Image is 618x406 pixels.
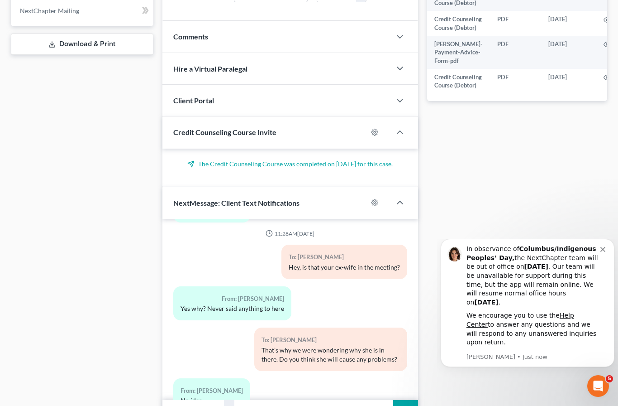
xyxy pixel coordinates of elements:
[173,159,407,169] p: The Credit Counseling Course was completed on [DATE] for this case.
[173,198,299,207] span: NextMessage: Client Text Notifications
[29,114,163,122] p: Message from Emma, sent Just now
[29,5,163,112] div: Message content
[427,36,490,69] td: [PERSON_NAME]-Payment-Advice-Form-pdf
[10,8,25,22] img: Profile image for Emma
[289,263,400,272] div: Hey, is that your ex-wife in the meeting?
[541,36,596,69] td: [DATE]
[606,375,613,382] span: 5
[261,346,400,364] div: That’s why we were wondering why she is in there. Do you think she will cause any problems?
[261,335,400,345] div: To: [PERSON_NAME]
[289,252,400,262] div: To: [PERSON_NAME]
[29,72,137,89] a: Help Center
[427,11,490,36] td: Credit Counseling Course (Debtor)
[173,230,407,237] div: 11:28AM[DATE]
[29,6,159,22] b: Columbus/Indigenous Peoples’ Day,
[427,69,490,94] td: Credit Counseling Course (Debtor)
[490,69,541,94] td: PDF
[541,11,596,36] td: [DATE]
[490,11,541,36] td: PDF
[541,69,596,94] td: [DATE]
[173,32,208,41] span: Comments
[181,386,243,396] div: From: [PERSON_NAME]
[181,396,243,405] div: No idea
[173,128,276,136] span: Credit Counseling Course Invite
[181,304,284,313] div: Yes why? Never said anything to here
[490,36,541,69] td: PDF
[173,96,214,105] span: Client Portal
[437,239,618,401] iframe: Intercom notifications message
[13,3,153,19] a: NextChapter Mailing
[587,375,609,397] iframe: Intercom live chat
[37,59,61,67] b: [DATE]
[181,294,284,304] div: From: [PERSON_NAME]
[29,5,163,68] div: In observance of the NextChapter team will be out of office on . Our team will be unavailable for...
[20,7,79,14] span: NextChapter Mailing
[87,24,111,31] b: [DATE]
[29,72,163,107] div: We encourage you to use the to answer any questions and we will respond to any unanswered inquiri...
[163,5,171,13] button: Dismiss notification
[11,34,153,55] a: Download & Print
[173,64,247,73] span: Hire a Virtual Paralegal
